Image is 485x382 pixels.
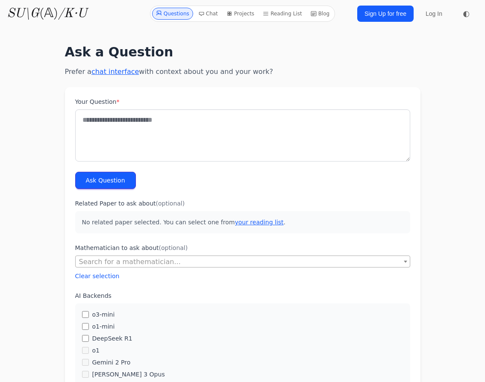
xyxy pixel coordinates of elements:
[235,219,283,226] a: your reading list
[223,8,258,20] a: Projects
[75,172,136,189] button: Ask Question
[92,346,100,355] label: o1
[195,8,221,20] a: Chat
[92,370,165,379] label: [PERSON_NAME] 3 Opus
[458,5,475,22] button: ◐
[75,272,120,280] button: Clear selection
[75,291,410,300] label: AI Backends
[307,8,333,20] a: Blog
[156,200,185,207] span: (optional)
[65,44,420,60] h1: Ask a Question
[92,310,115,319] label: o3-mini
[91,68,139,76] a: chat interface
[76,256,410,268] span: Search for a mathematician...
[159,244,188,251] span: (optional)
[75,97,410,106] label: Your Question
[92,334,132,343] label: DeepSeek R1
[420,6,447,21] a: Log In
[75,244,410,252] label: Mathematician to ask about
[92,322,115,331] label: o1-mini
[65,67,420,77] p: Prefer a with context about you and your work?
[75,256,410,267] span: Search for a mathematician...
[7,7,39,20] i: SU\G
[152,8,193,20] a: Questions
[7,6,87,21] a: SU\G(𝔸)/K·U
[58,7,87,20] i: /K·U
[75,211,410,233] p: No related paper selected. You can select one from .
[357,6,414,22] a: Sign Up for free
[259,8,306,20] a: Reading List
[92,358,131,367] label: Gemini 2 Pro
[75,199,410,208] label: Related Paper to ask about
[79,258,181,266] span: Search for a mathematician...
[463,10,470,18] span: ◐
